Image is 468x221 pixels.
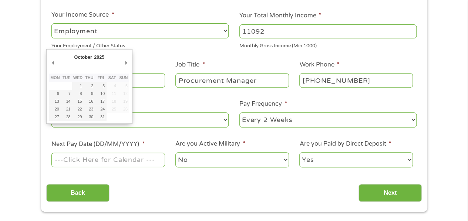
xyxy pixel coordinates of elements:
button: 3 [95,82,107,90]
div: Monthly Gross Income (Min 1000) [239,40,417,50]
abbr: Monday [50,75,60,80]
label: Next Pay Date (DD/MM/YYYY) [51,140,144,148]
button: 14 [61,98,72,105]
button: 27 [49,113,61,121]
label: Work Phone [299,61,339,69]
button: 23 [84,105,95,113]
button: 16 [84,98,95,105]
button: Next Month [122,58,129,68]
button: 28 [61,113,72,121]
label: Your Income Source [51,11,114,19]
div: October [73,52,93,62]
button: 17 [95,98,107,105]
input: Cashier [175,73,289,87]
button: 29 [72,113,84,121]
button: 6 [49,90,61,98]
abbr: Tuesday [63,75,71,80]
label: Your Total Monthly Income [239,12,321,20]
input: (231) 754-4010 [299,73,413,87]
input: Back [46,184,110,202]
button: 2 [84,82,95,90]
input: Use the arrow keys to pick a date [51,153,165,167]
button: 13 [49,98,61,105]
button: 31 [95,113,107,121]
input: Next [358,184,422,202]
label: Pay Frequency [239,100,287,108]
abbr: Friday [98,75,104,80]
button: Previous Month [49,58,56,68]
div: 2025 [93,52,105,62]
button: 8 [72,90,84,98]
abbr: Saturday [108,75,116,80]
label: Are you Active Military [175,140,245,148]
abbr: Thursday [85,75,93,80]
abbr: Sunday [119,75,128,80]
button: 1 [72,82,84,90]
button: 20 [49,105,61,113]
button: 22 [72,105,84,113]
label: Are you Paid by Direct Deposit [299,140,391,148]
button: 30 [84,113,95,121]
button: 15 [72,98,84,105]
button: 10 [95,90,107,98]
button: 24 [95,105,107,113]
div: Your Employment / Other Status [51,40,229,50]
label: Job Title [175,61,205,69]
button: 21 [61,105,72,113]
button: 7 [61,90,72,98]
button: 9 [84,90,95,98]
abbr: Wednesday [73,75,83,80]
input: 1800 [239,24,417,38]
